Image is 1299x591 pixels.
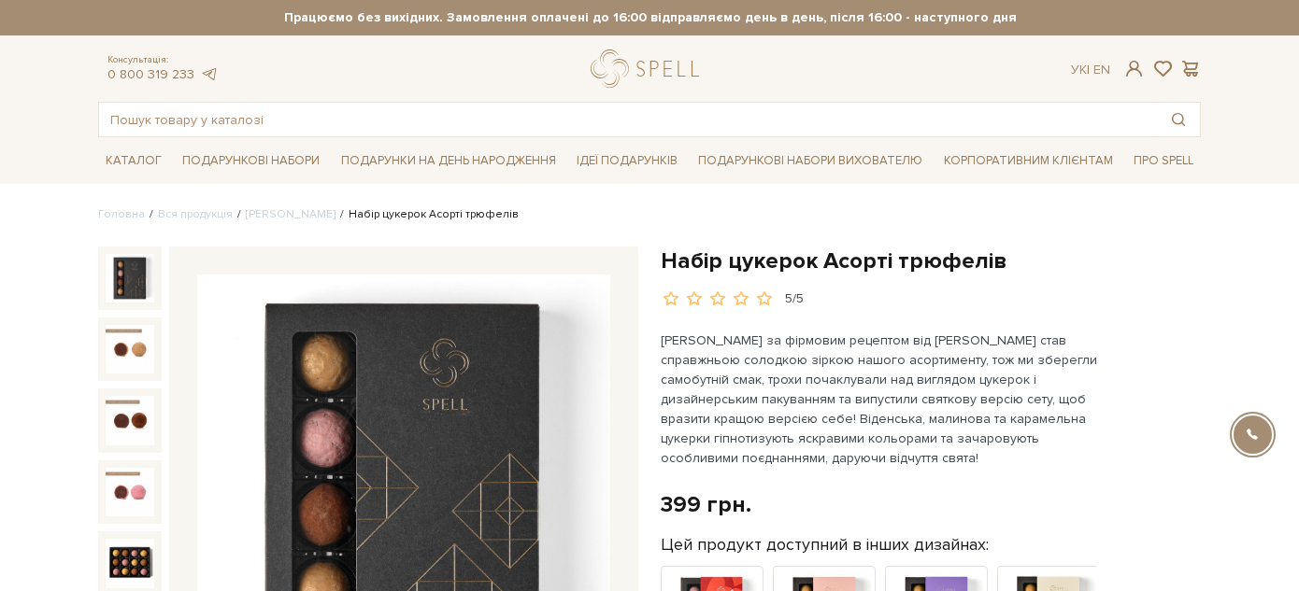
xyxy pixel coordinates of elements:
span: | [1087,62,1090,77]
a: Ідеї подарунків [569,147,685,176]
input: Пошук товару у каталозі [99,103,1157,136]
div: 399 грн. [661,490,751,519]
img: Набір цукерок Асорті трюфелів [106,539,154,587]
button: Пошук товару у каталозі [1157,103,1200,136]
h1: Набір цукерок Асорті трюфелів [661,246,1201,275]
a: Подарунки на День народження [334,147,564,176]
a: 0 800 319 233 [107,66,194,82]
a: Подарункові набори [175,147,327,176]
a: Про Spell [1126,147,1201,176]
p: [PERSON_NAME] за фірмовим рецептом від [PERSON_NAME] став справжньою солодкою зіркою нашого асорт... [661,331,1099,468]
label: Цей продукт доступний в інших дизайнах: [661,534,989,556]
a: Подарункові набори вихователю [691,145,930,176]
a: [PERSON_NAME] [246,207,335,221]
div: Ук [1071,62,1110,78]
span: Консультація: [107,54,218,66]
img: Набір цукерок Асорті трюфелів [106,468,154,516]
div: 5/5 [785,290,804,308]
a: En [1093,62,1110,77]
a: telegram [199,66,218,82]
a: Головна [98,207,145,221]
a: Корпоративним клієнтам [936,145,1121,176]
a: logo [591,49,707,88]
strong: Працюємо без вихідних. Замовлення оплачені до 16:00 відправляємо день в день, після 16:00 - насту... [98,9,1202,26]
a: Каталог [98,147,169,176]
img: Набір цукерок Асорті трюфелів [106,396,154,444]
a: Вся продукція [158,207,233,221]
img: Набір цукерок Асорті трюфелів [106,325,154,373]
li: Набір цукерок Асорті трюфелів [335,206,519,223]
img: Набір цукерок Асорті трюфелів [106,254,154,303]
